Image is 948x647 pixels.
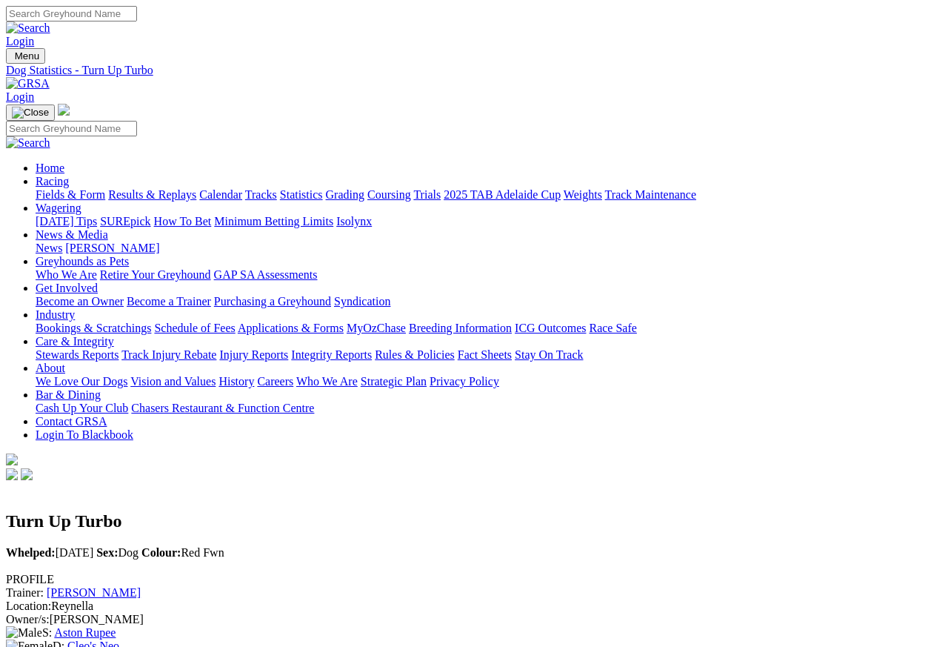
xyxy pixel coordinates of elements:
[12,107,49,119] img: Close
[36,308,75,321] a: Industry
[6,626,52,639] span: S:
[6,136,50,150] img: Search
[36,202,81,214] a: Wagering
[36,268,97,281] a: Who We Are
[141,546,224,559] span: Red Fwn
[245,188,277,201] a: Tracks
[21,468,33,480] img: twitter.svg
[36,162,64,174] a: Home
[6,121,137,136] input: Search
[214,268,318,281] a: GAP SA Assessments
[36,228,108,241] a: News & Media
[36,415,107,428] a: Contact GRSA
[6,90,34,103] a: Login
[605,188,696,201] a: Track Maintenance
[6,35,34,47] a: Login
[589,322,636,334] a: Race Safe
[36,362,65,374] a: About
[100,268,211,281] a: Retire Your Greyhound
[6,64,942,77] a: Dog Statistics - Turn Up Turbo
[108,188,196,201] a: Results & Replays
[6,48,45,64] button: Toggle navigation
[36,322,942,335] div: Industry
[54,626,116,639] a: Aston Rupee
[6,573,942,586] div: PROFILE
[36,348,942,362] div: Care & Integrity
[154,322,235,334] a: Schedule of Fees
[375,348,455,361] a: Rules & Policies
[409,322,512,334] a: Breeding Information
[15,50,39,62] span: Menu
[238,322,344,334] a: Applications & Forms
[36,388,101,401] a: Bar & Dining
[564,188,602,201] a: Weights
[347,322,406,334] a: MyOzChase
[154,215,212,228] a: How To Bet
[36,335,114,348] a: Care & Integrity
[326,188,364,201] a: Grading
[214,215,333,228] a: Minimum Betting Limits
[6,454,18,465] img: logo-grsa-white.png
[280,188,323,201] a: Statistics
[130,375,216,388] a: Vision and Values
[36,215,97,228] a: [DATE] Tips
[6,600,942,613] div: Reynella
[36,375,942,388] div: About
[141,546,181,559] b: Colour:
[336,215,372,228] a: Isolynx
[458,348,512,361] a: Fact Sheets
[36,188,942,202] div: Racing
[6,586,44,599] span: Trainer:
[36,188,105,201] a: Fields & Form
[6,626,42,640] img: Male
[430,375,499,388] a: Privacy Policy
[413,188,441,201] a: Trials
[127,295,211,308] a: Become a Trainer
[218,375,254,388] a: History
[36,295,942,308] div: Get Involved
[36,402,942,415] div: Bar & Dining
[96,546,138,559] span: Dog
[131,402,314,414] a: Chasers Restaurant & Function Centre
[36,268,942,282] div: Greyhounds as Pets
[96,546,118,559] b: Sex:
[36,175,69,188] a: Racing
[6,613,942,626] div: [PERSON_NAME]
[36,375,127,388] a: We Love Our Dogs
[6,468,18,480] img: facebook.svg
[36,348,118,361] a: Stewards Reports
[6,546,56,559] b: Whelped:
[257,375,293,388] a: Careers
[6,600,51,612] span: Location:
[214,295,331,308] a: Purchasing a Greyhound
[58,104,70,116] img: logo-grsa-white.png
[6,104,55,121] button: Toggle navigation
[47,586,141,599] a: [PERSON_NAME]
[36,295,124,308] a: Become an Owner
[334,295,390,308] a: Syndication
[6,6,137,21] input: Search
[65,242,159,254] a: [PERSON_NAME]
[199,188,242,201] a: Calendar
[6,511,942,531] h2: Turn Up Turbo
[36,282,98,294] a: Get Involved
[296,375,358,388] a: Who We Are
[100,215,150,228] a: SUREpick
[6,613,50,626] span: Owner/s:
[36,428,133,441] a: Login To Blackbook
[36,242,62,254] a: News
[36,402,128,414] a: Cash Up Your Club
[6,21,50,35] img: Search
[36,215,942,228] div: Wagering
[361,375,427,388] a: Strategic Plan
[36,322,151,334] a: Bookings & Scratchings
[36,242,942,255] div: News & Media
[515,348,583,361] a: Stay On Track
[6,546,93,559] span: [DATE]
[219,348,288,361] a: Injury Reports
[6,77,50,90] img: GRSA
[444,188,561,201] a: 2025 TAB Adelaide Cup
[36,255,129,268] a: Greyhounds as Pets
[121,348,216,361] a: Track Injury Rebate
